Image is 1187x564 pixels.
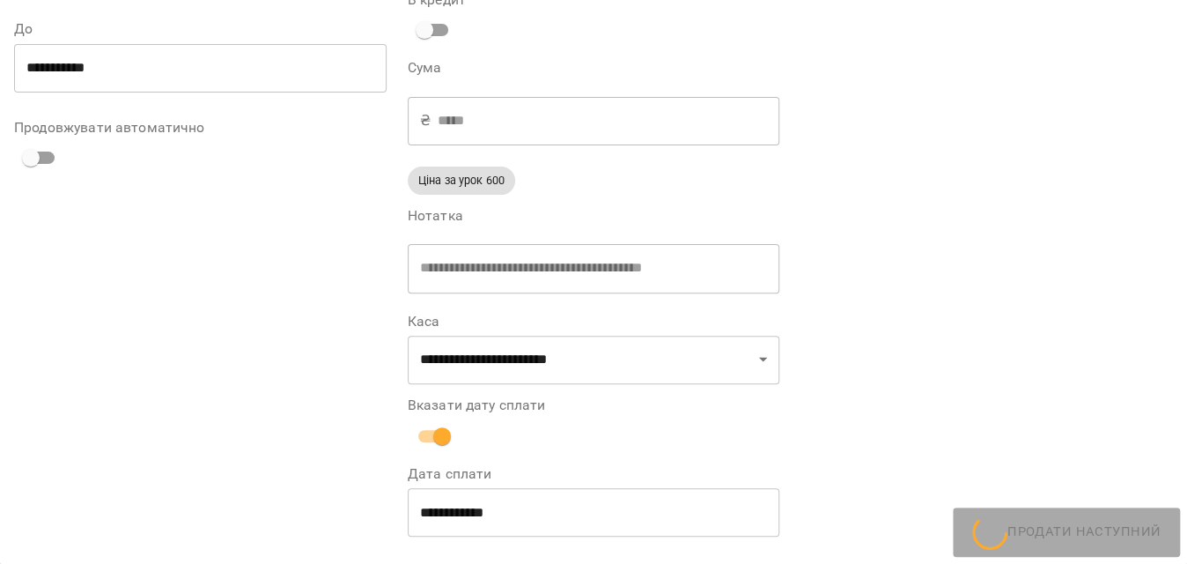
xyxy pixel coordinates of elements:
[408,209,780,223] label: Нотатка
[408,172,515,189] span: Ціна за урок 600
[408,61,780,75] label: Сума
[14,22,387,36] label: До
[408,315,780,329] label: Каса
[408,398,780,412] label: Вказати дату сплати
[14,121,387,135] label: Продовжувати автоматично
[408,467,780,481] label: Дата сплати
[420,110,431,131] p: ₴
